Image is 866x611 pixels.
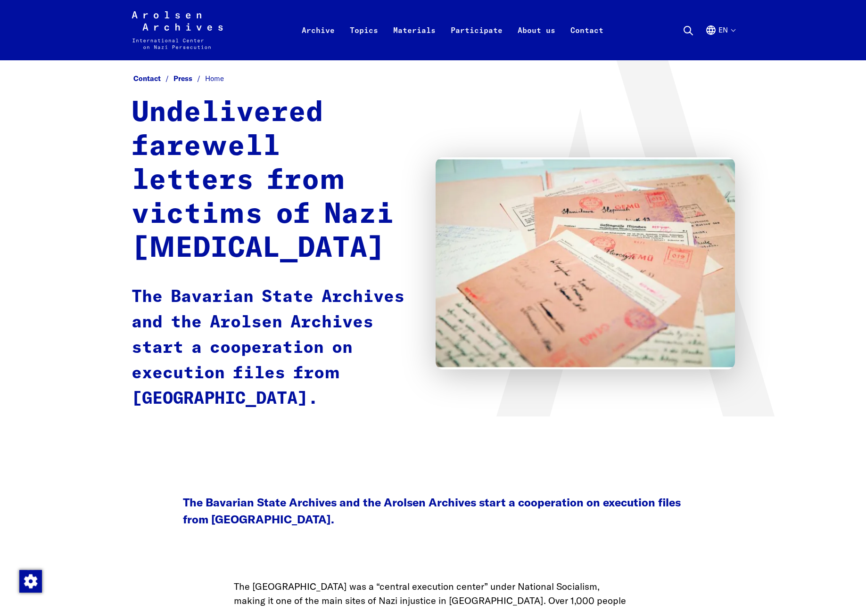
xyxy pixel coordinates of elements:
[183,495,681,526] strong: The Bavarian State Archives and the Arolsen Archives start a cooperation on execution files from ...
[132,72,735,86] nav: Breadcrumb
[443,23,510,60] a: Participate
[133,74,173,83] a: Contact
[386,23,443,60] a: Materials
[342,23,386,60] a: Topics
[294,23,342,60] a: Archive
[563,23,611,60] a: Contact
[132,96,417,266] h1: Undelivered farewell letters from victims of Nazi [MEDICAL_DATA]
[19,570,41,592] div: Change consent
[173,74,205,83] a: Press
[19,570,42,593] img: Change consent
[294,11,611,49] nav: Primary
[510,23,563,60] a: About us
[705,24,735,58] button: English, language selection
[205,74,224,83] span: Home
[132,289,404,407] strong: The Bavarian State Archives and the Arolsen Archives start a cooperation on execution files from ...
